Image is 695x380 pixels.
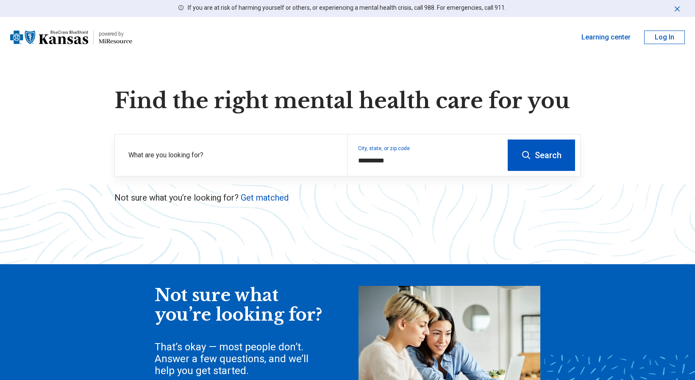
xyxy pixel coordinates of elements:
button: Log In [644,31,685,44]
h1: Find the right mental health care for you [114,88,581,114]
div: That’s okay — most people don’t. Answer a few questions, and we’ll help you get started. [155,341,324,377]
button: Dismiss [673,3,681,14]
div: Not sure what you’re looking for? [155,286,324,324]
div: powered by [99,30,132,38]
a: Learning center [581,32,631,42]
a: Get matched [241,193,289,203]
a: Blue Cross Blue Shield Kansaspowered by [10,27,132,47]
img: Blue Cross Blue Shield Kansas [10,27,88,47]
button: Search [508,140,575,171]
p: Not sure what you’re looking for? [114,192,581,204]
label: What are you looking for? [128,150,337,160]
p: If you are at risk of harming yourself or others, or experiencing a mental health crisis, call 98... [188,3,506,12]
